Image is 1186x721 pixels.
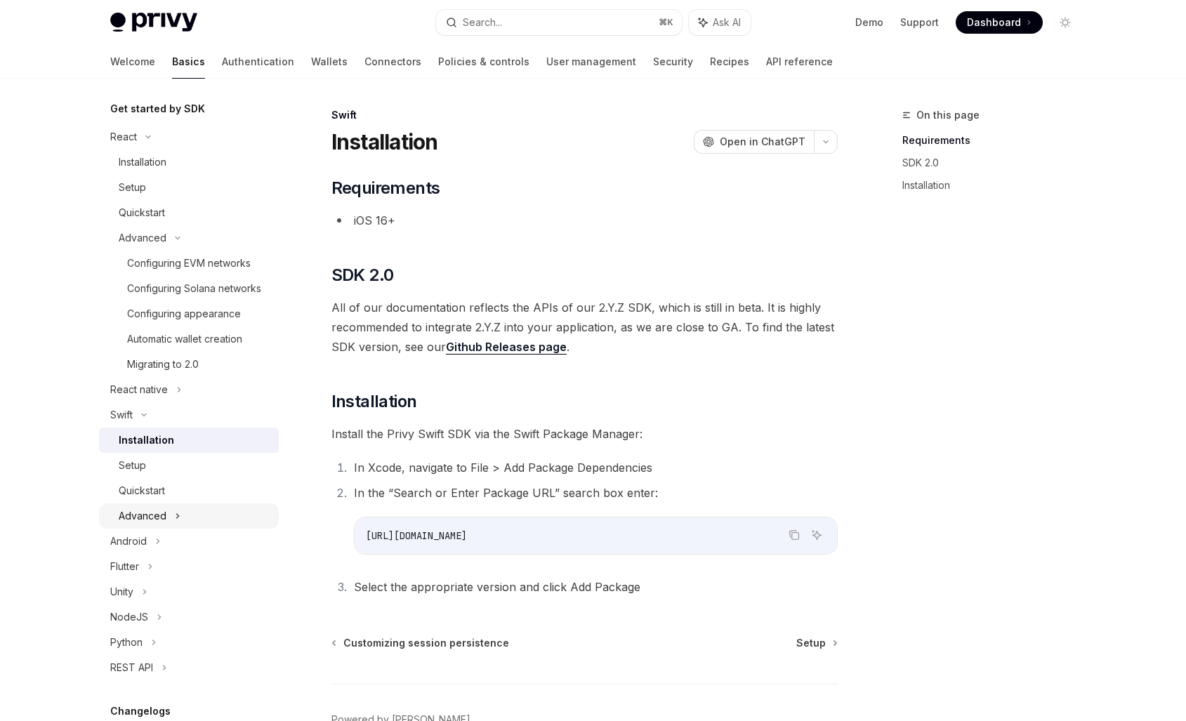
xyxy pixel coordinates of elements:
[119,457,146,474] div: Setup
[796,636,836,650] a: Setup
[119,482,165,499] div: Quickstart
[110,128,137,145] div: React
[916,107,980,124] span: On this page
[110,13,197,32] img: light logo
[659,17,673,28] span: ⌘ K
[99,352,279,377] a: Migrating to 2.0
[127,305,241,322] div: Configuring appearance
[366,529,467,542] span: [URL][DOMAIN_NAME]
[127,331,242,348] div: Automatic wallet creation
[350,577,838,597] li: Select the appropriate version and click Add Package
[99,251,279,276] a: Configuring EVM networks
[99,478,279,503] a: Quickstart
[446,340,567,355] a: Github Releases page
[311,45,348,79] a: Wallets
[331,390,417,413] span: Installation
[110,381,168,398] div: React native
[99,200,279,225] a: Quickstart
[110,703,171,720] h5: Changelogs
[110,558,139,575] div: Flutter
[222,45,294,79] a: Authentication
[785,526,803,544] button: Copy the contents from the code block
[110,659,153,676] div: REST API
[119,204,165,221] div: Quickstart
[855,15,883,29] a: Demo
[331,108,838,122] div: Swift
[463,14,502,31] div: Search...
[127,255,251,272] div: Configuring EVM networks
[343,636,509,650] span: Customizing session persistence
[331,264,394,286] span: SDK 2.0
[710,45,749,79] a: Recipes
[333,636,509,650] a: Customizing session persistence
[331,211,838,230] li: iOS 16+
[119,179,146,196] div: Setup
[127,356,199,373] div: Migrating to 2.0
[796,636,826,650] span: Setup
[119,154,166,171] div: Installation
[119,230,166,246] div: Advanced
[119,508,166,524] div: Advanced
[967,15,1021,29] span: Dashboard
[99,301,279,326] a: Configuring appearance
[110,45,155,79] a: Welcome
[110,634,143,651] div: Python
[99,150,279,175] a: Installation
[766,45,833,79] a: API reference
[99,326,279,352] a: Automatic wallet creation
[1054,11,1076,34] button: Toggle dark mode
[119,432,174,449] div: Installation
[110,406,133,423] div: Swift
[110,609,148,626] div: NodeJS
[350,458,838,477] li: In Xcode, navigate to File > Add Package Dependencies
[110,533,147,550] div: Android
[331,298,838,357] span: All of our documentation reflects the APIs of our 2.Y.Z SDK, which is still in beta. It is highly...
[653,45,693,79] a: Security
[172,45,205,79] a: Basics
[689,10,751,35] button: Ask AI
[808,526,826,544] button: Ask AI
[99,453,279,478] a: Setup
[364,45,421,79] a: Connectors
[694,130,814,154] button: Open in ChatGPT
[720,135,805,149] span: Open in ChatGPT
[99,175,279,200] a: Setup
[902,174,1088,197] a: Installation
[331,129,438,154] h1: Installation
[99,276,279,301] a: Configuring Solana networks
[350,483,838,555] li: In the “Search or Enter Package URL” search box enter:
[331,177,440,199] span: Requirements
[900,15,939,29] a: Support
[902,129,1088,152] a: Requirements
[546,45,636,79] a: User management
[110,100,205,117] h5: Get started by SDK
[956,11,1043,34] a: Dashboard
[436,10,682,35] button: Search...⌘K
[902,152,1088,174] a: SDK 2.0
[331,424,838,444] span: Install the Privy Swift SDK via the Swift Package Manager:
[438,45,529,79] a: Policies & controls
[713,15,741,29] span: Ask AI
[110,583,133,600] div: Unity
[99,428,279,453] a: Installation
[127,280,261,297] div: Configuring Solana networks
